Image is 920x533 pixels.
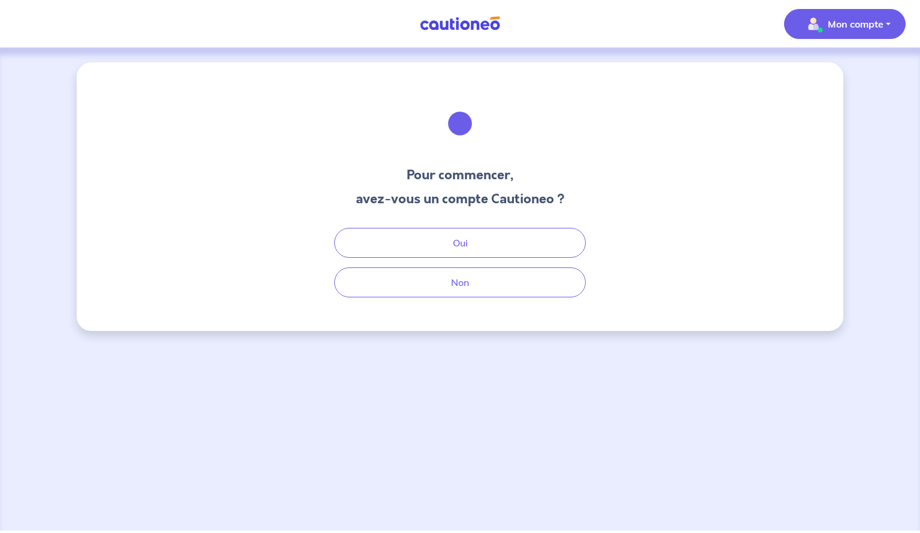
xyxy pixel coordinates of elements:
[356,165,565,185] h3: Pour commencer,
[804,14,823,34] img: illu_account_valid_menu.svg
[356,189,565,209] h3: avez-vous un compte Cautioneo ?
[334,228,586,258] button: Oui
[415,16,505,31] img: Cautioneo
[784,9,906,39] button: illu_account_valid_menu.svgMon compte
[428,91,492,156] img: illu_welcome.svg
[828,17,883,31] p: Mon compte
[334,267,586,297] button: Non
